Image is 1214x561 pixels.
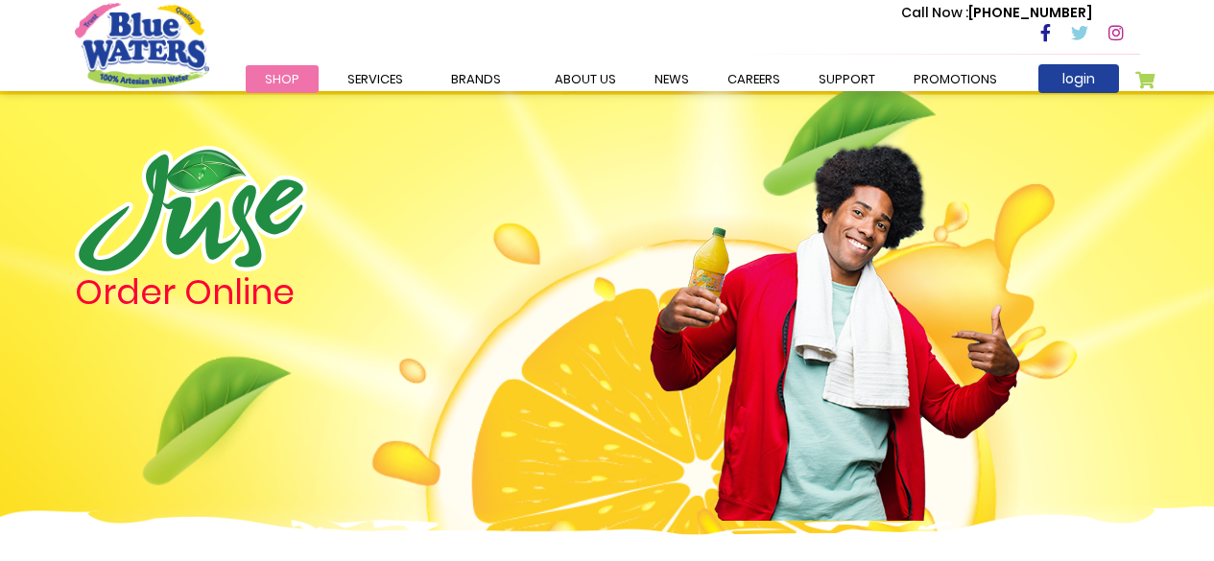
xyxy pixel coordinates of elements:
img: man.png [648,110,1022,521]
a: Promotions [894,65,1016,93]
img: logo [75,146,307,275]
p: [PHONE_NUMBER] [901,3,1092,23]
h4: Order Online [75,275,502,310]
a: about us [536,65,635,93]
a: login [1038,64,1119,93]
span: Call Now : [901,3,968,22]
a: support [799,65,894,93]
a: careers [708,65,799,93]
span: Shop [265,70,299,88]
span: Brands [451,70,501,88]
a: store logo [75,3,209,87]
span: Services [347,70,403,88]
a: News [635,65,708,93]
